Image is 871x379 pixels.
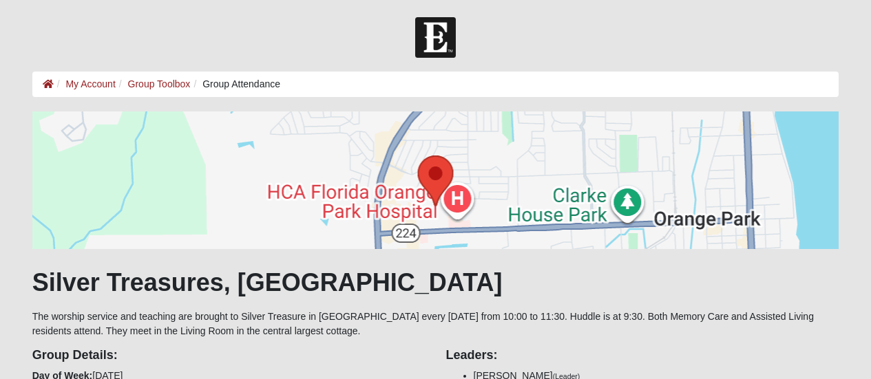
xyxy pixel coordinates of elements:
[128,78,191,89] a: Group Toolbox
[65,78,115,89] a: My Account
[446,348,839,363] h4: Leaders:
[32,348,426,363] h4: Group Details:
[190,77,280,91] li: Group Attendance
[32,268,839,297] h1: Silver Treasures, [GEOGRAPHIC_DATA]
[415,17,456,58] img: Church of Eleven22 Logo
